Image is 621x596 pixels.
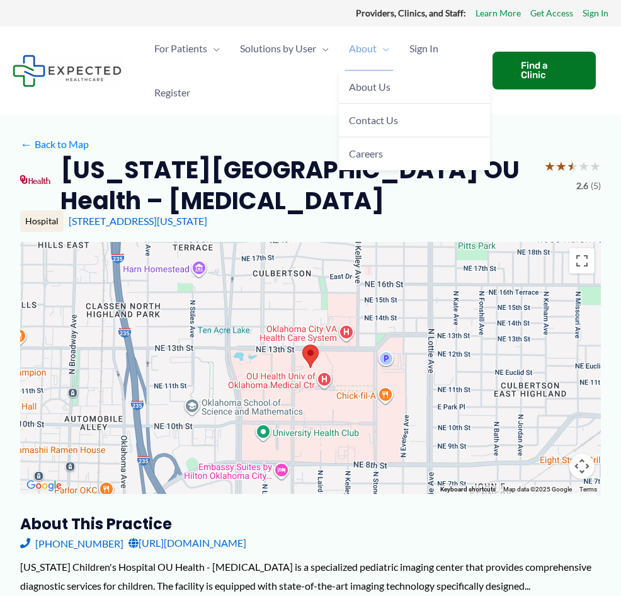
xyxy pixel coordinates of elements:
[230,26,339,71] a: Solutions by UserMenu Toggle
[590,154,601,178] span: ★
[20,135,89,154] a: ←Back to Map
[339,104,490,137] a: Contact Us
[476,5,521,21] a: Learn More
[316,26,329,71] span: Menu Toggle
[240,26,316,71] span: Solutions by User
[339,71,490,104] a: About Us
[144,26,230,71] a: For PatientsMenu Toggle
[20,558,601,595] div: [US_STATE] Children's Hospital OU Health - [MEDICAL_DATA] is a specialized pediatric imaging cent...
[576,178,588,194] span: 2.6
[154,26,207,71] span: For Patients
[569,454,595,479] button: Map camera controls
[579,486,597,493] a: Terms (opens in new tab)
[20,534,123,553] a: [PHONE_NUMBER]
[349,81,390,93] span: About Us
[493,52,596,89] a: Find a Clinic
[207,26,220,71] span: Menu Toggle
[544,154,555,178] span: ★
[13,55,122,87] img: Expected Healthcare Logo - side, dark font, small
[409,26,438,71] span: Sign In
[339,137,490,170] a: Careers
[60,154,534,217] h2: [US_STATE][GEOGRAPHIC_DATA] OU Health – [MEDICAL_DATA]
[530,5,573,21] a: Get Access
[349,147,383,159] span: Careers
[20,210,64,232] div: Hospital
[144,26,480,115] nav: Primary Site Navigation
[569,248,595,273] button: Toggle fullscreen view
[356,8,466,18] strong: Providers, Clinics, and Staff:
[578,154,590,178] span: ★
[23,478,65,494] a: Open this area in Google Maps (opens a new window)
[154,71,190,115] span: Register
[128,534,246,553] a: [URL][DOMAIN_NAME]
[567,154,578,178] span: ★
[20,138,32,150] span: ←
[503,486,572,493] span: Map data ©2025 Google
[349,114,398,126] span: Contact Us
[399,26,448,71] a: Sign In
[583,5,608,21] a: Sign In
[440,485,496,494] button: Keyboard shortcuts
[20,514,601,534] h3: About this practice
[555,154,567,178] span: ★
[339,26,399,71] a: AboutMenu Toggle
[69,215,207,227] a: [STREET_ADDRESS][US_STATE]
[349,26,377,71] span: About
[377,26,389,71] span: Menu Toggle
[23,478,65,494] img: Google
[591,178,601,194] span: (5)
[144,71,200,115] a: Register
